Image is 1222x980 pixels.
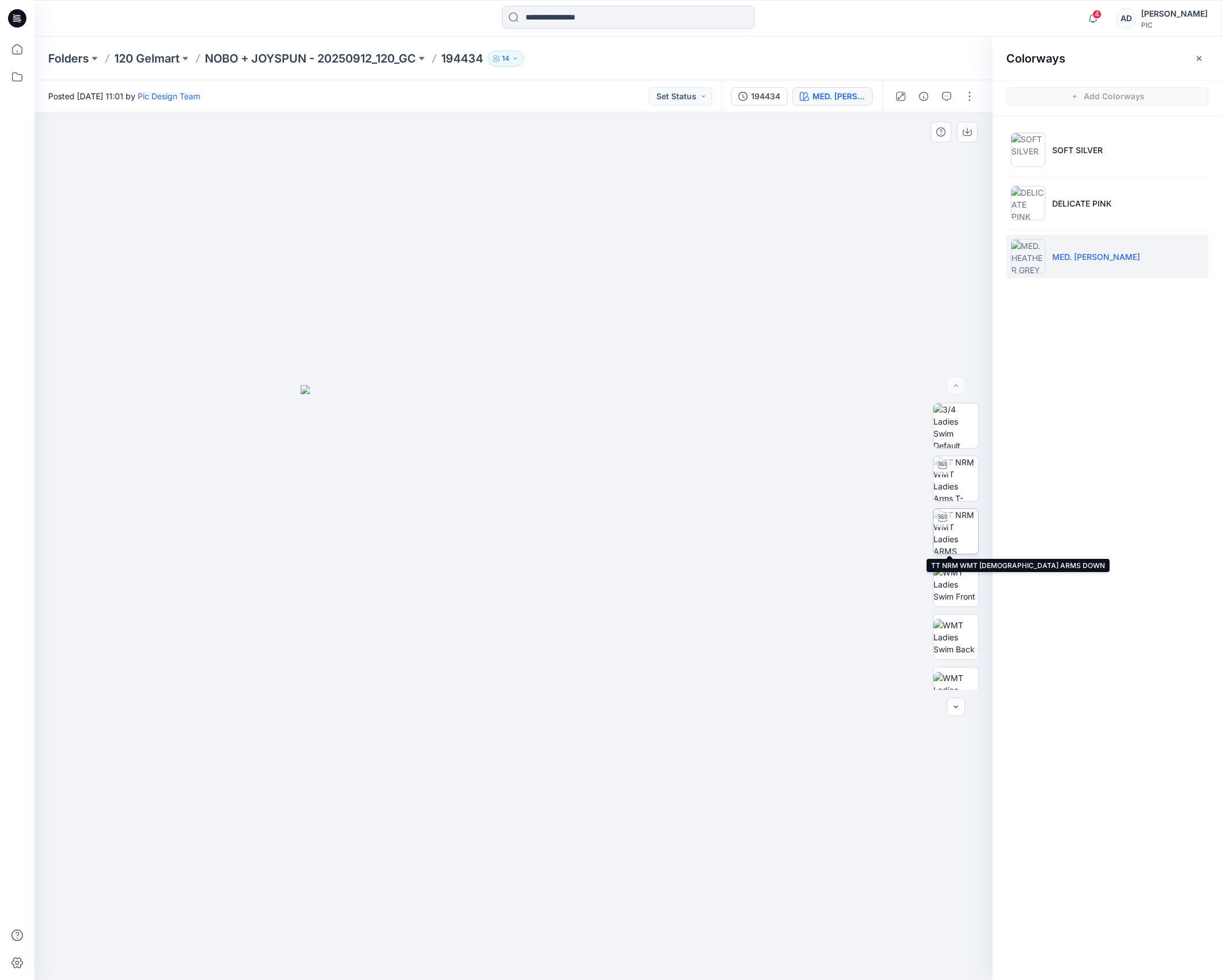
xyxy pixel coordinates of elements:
p: 14 [502,52,509,65]
img: 3/4 Ladies Swim Default [933,403,978,448]
div: PIC [1141,21,1208,29]
img: eyJhbGciOiJIUzI1NiIsImtpZCI6IjAiLCJzbHQiOiJzZXMiLCJ0eXAiOiJKV1QifQ.eyJkYXRhIjp7InR5cGUiOiJzdG9yYW... [301,385,726,980]
p: 194434 [441,50,483,67]
img: WMT Ladies Swim Left [933,672,978,708]
p: DELICATE PINK [1052,197,1112,209]
img: TT NRM WMT Ladies ARMS DOWN [933,509,978,554]
button: Details [914,87,933,106]
button: MED. [PERSON_NAME] [792,87,873,106]
img: WMT Ladies Swim Front [933,566,978,602]
p: SOFT SILVER [1052,144,1103,156]
img: DELICATE PINK [1011,186,1045,220]
a: Pic Design Team [138,91,200,101]
a: NOBO + JOYSPUN - 20250912_120_GC [205,50,416,67]
img: MED. HEATHER GREY [1011,239,1045,274]
a: 120 Gelmart [114,50,180,67]
img: TT NRM WMT Ladies Arms T-POSE [933,456,978,501]
div: MED. [PERSON_NAME] [812,90,865,103]
button: 14 [488,50,524,67]
h2: Colorways [1006,52,1065,65]
div: AD [1116,8,1137,29]
div: [PERSON_NAME] [1141,7,1208,21]
span: Posted [DATE] 11:01 by [48,90,200,102]
p: MED. [PERSON_NAME] [1052,251,1140,263]
img: WMT Ladies Swim Back [933,619,978,655]
div: 194434 [751,90,780,103]
img: SOFT SILVER [1011,133,1045,167]
a: Folders [48,50,89,67]
button: 194434 [731,87,788,106]
span: 4 [1092,10,1102,19]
